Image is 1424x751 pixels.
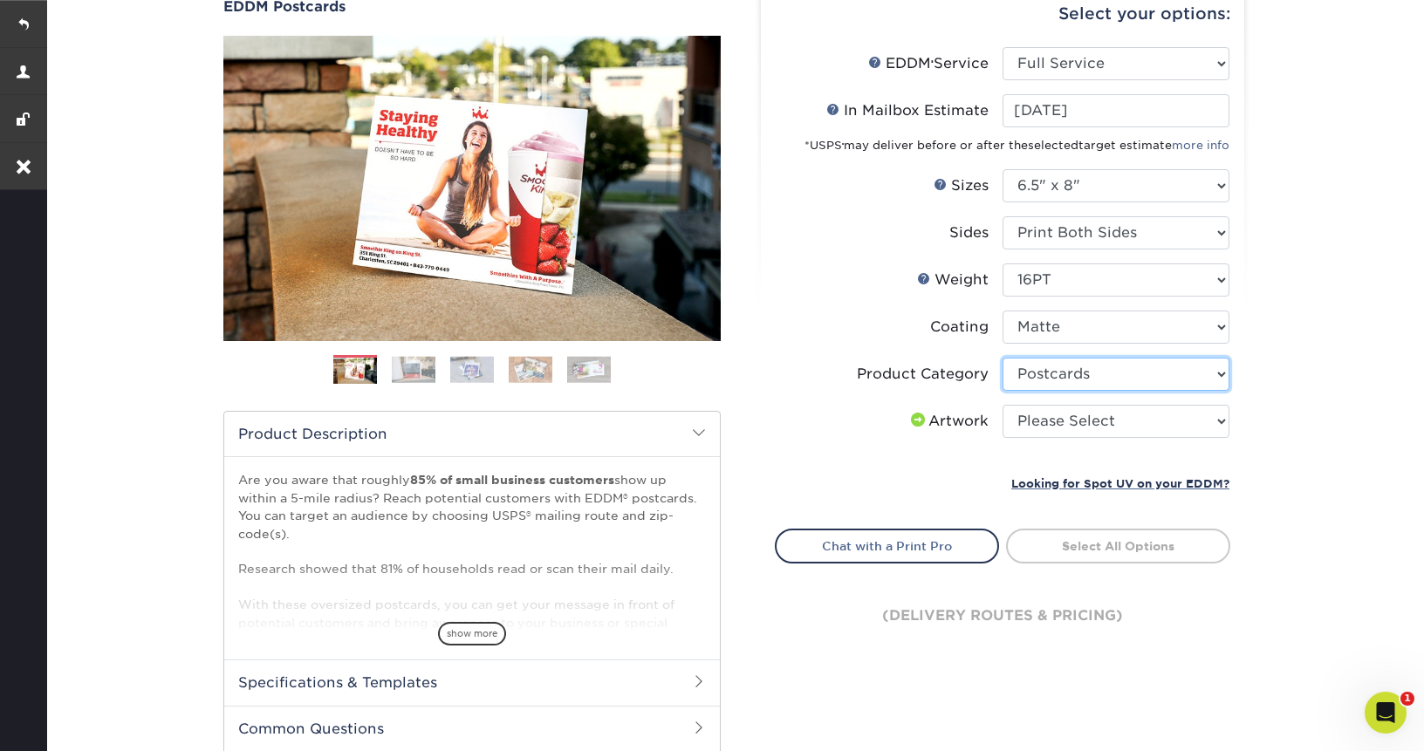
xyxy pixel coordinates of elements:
[930,317,989,338] div: Coating
[509,356,552,383] img: EDDM 04
[842,142,844,147] sup: ®
[223,17,721,360] img: EDDM Postcards 01
[804,139,1229,152] small: *USPS may deliver before or after the target estimate
[949,222,989,243] div: Sides
[1011,477,1229,490] small: Looking for Spot UV on your EDDM?
[1003,94,1229,127] input: Select Date
[224,706,720,751] h2: Common Questions
[857,364,989,385] div: Product Category
[438,622,506,645] span: show more
[333,356,377,386] img: EDDM 01
[775,529,999,563] a: Chat with a Print Pro
[1006,529,1230,563] a: Select All Options
[917,270,989,290] div: Weight
[1365,692,1407,734] iframe: Intercom live chat
[1011,474,1229,491] a: Looking for Spot UV on your EDDM?
[826,100,989,121] div: In Mailbox Estimate
[931,59,934,66] sup: ®
[224,412,720,456] h2: Product Description
[907,411,989,432] div: Artwork
[934,175,989,196] div: Sizes
[868,53,989,74] div: EDDM Service
[224,659,720,705] h2: Specifications & Templates
[450,356,494,383] img: EDDM 03
[1400,692,1414,706] span: 1
[775,563,1230,668] div: (delivery routes & pricing)
[1172,139,1229,152] a: more info
[392,356,435,383] img: EDDM 02
[410,473,614,487] strong: 85% of small business customers
[1028,139,1078,152] span: selected
[567,356,611,383] img: EDDM 05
